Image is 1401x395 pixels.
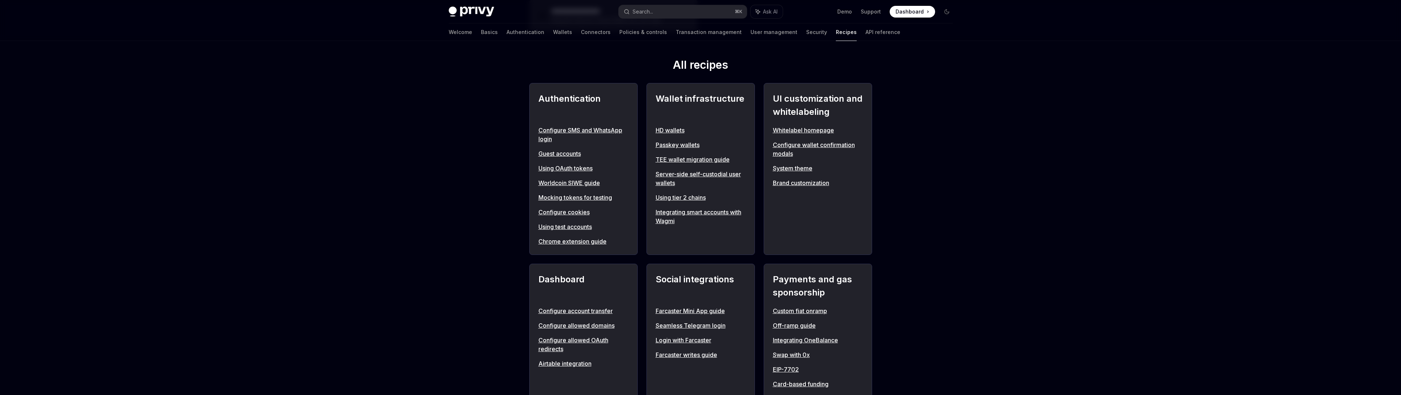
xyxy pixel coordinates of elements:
[656,350,746,359] a: Farcaster writes guide
[773,178,863,187] a: Brand customization
[507,23,544,41] a: Authentication
[538,149,629,158] a: Guest accounts
[837,8,852,15] a: Demo
[763,8,778,15] span: Ask AI
[773,273,863,299] h2: Payments and gas sponsorship
[538,126,629,143] a: Configure SMS and WhatsApp login
[861,8,881,15] a: Support
[656,140,746,149] a: Passkey wallets
[619,5,747,18] button: Search...⌘K
[619,23,667,41] a: Policies & controls
[538,237,629,246] a: Chrome extension guide
[538,321,629,330] a: Configure allowed domains
[896,8,924,15] span: Dashboard
[656,306,746,315] a: Farcaster Mini App guide
[773,380,863,388] a: Card-based funding
[481,23,498,41] a: Basics
[773,350,863,359] a: Swap with 0x
[890,6,935,18] a: Dashboard
[656,273,746,299] h2: Social integrations
[529,58,872,74] h2: All recipes
[773,321,863,330] a: Off-ramp guide
[676,23,742,41] a: Transaction management
[773,306,863,315] a: Custom fiat onramp
[656,321,746,330] a: Seamless Telegram login
[750,5,783,18] button: Ask AI
[866,23,900,41] a: API reference
[538,336,629,353] a: Configure allowed OAuth redirects
[538,208,629,217] a: Configure cookies
[773,126,863,135] a: Whitelabel homepage
[656,336,746,345] a: Login with Farcaster
[538,164,629,173] a: Using OAuth tokens
[633,7,653,16] div: Search...
[449,7,494,17] img: dark logo
[773,164,863,173] a: System theme
[656,193,746,202] a: Using tier 2 chains
[773,365,863,374] a: EIP-7702
[656,155,746,164] a: TEE wallet migration guide
[735,9,742,15] span: ⌘ K
[941,6,953,18] button: Toggle dark mode
[538,359,629,368] a: Airtable integration
[656,208,746,225] a: Integrating smart accounts with Wagmi
[836,23,857,41] a: Recipes
[449,23,472,41] a: Welcome
[656,126,746,135] a: HD wallets
[773,336,863,345] a: Integrating OneBalance
[553,23,572,41] a: Wallets
[773,140,863,158] a: Configure wallet confirmation modals
[538,306,629,315] a: Configure account transfer
[581,23,611,41] a: Connectors
[538,178,629,187] a: Worldcoin SIWE guide
[538,273,629,299] h2: Dashboard
[656,92,746,118] h2: Wallet infrastructure
[538,92,629,118] h2: Authentication
[538,193,629,202] a: Mocking tokens for testing
[750,23,797,41] a: User management
[538,222,629,231] a: Using test accounts
[773,92,863,118] h2: UI customization and whitelabeling
[656,170,746,187] a: Server-side self-custodial user wallets
[806,23,827,41] a: Security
